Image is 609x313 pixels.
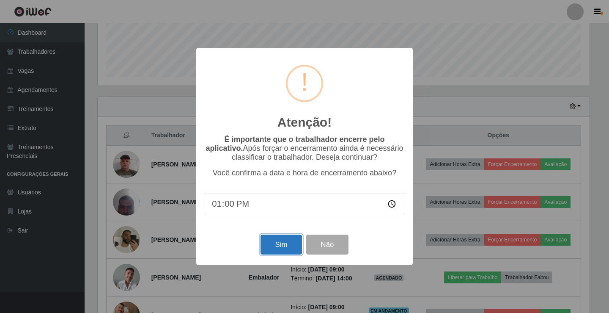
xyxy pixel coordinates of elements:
button: Sim [261,235,302,255]
h2: Atenção! [277,115,332,130]
b: É importante que o trabalhador encerre pelo aplicativo. [206,135,384,152]
p: Você confirma a data e hora de encerramento abaixo? [205,169,404,177]
p: Após forçar o encerramento ainda é necessário classificar o trabalhador. Deseja continuar? [205,135,404,162]
button: Não [306,235,348,255]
